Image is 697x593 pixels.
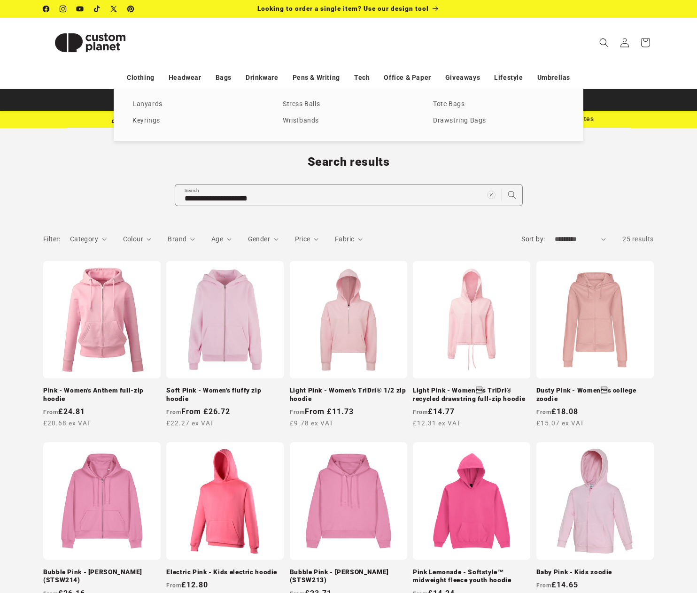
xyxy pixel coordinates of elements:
a: Pens & Writing [293,69,340,86]
a: Pink - Women's Anthem full-zip hoodie [43,386,161,403]
a: Clothing [127,69,155,86]
a: Lifestyle [494,69,523,86]
a: Bags [216,69,232,86]
span: Age [211,235,223,243]
span: Colour [123,235,143,243]
summary: Price [295,234,319,244]
a: Lanyards [132,98,264,111]
span: Category [70,235,98,243]
summary: Category (0 selected) [70,234,107,244]
label: Sort by: [521,235,545,243]
summary: Search [594,32,614,53]
a: Baby Pink - Kids zoodie [536,568,654,577]
a: Pink Lemonade - Softstyle™ midweight fleece youth hoodie [413,568,530,585]
summary: Gender (0 selected) [248,234,279,244]
a: Custom Planet [40,18,141,67]
a: Umbrellas [537,69,570,86]
summary: Colour (0 selected) [123,234,152,244]
button: Search [502,185,522,205]
span: Brand [168,235,186,243]
span: Gender [248,235,270,243]
a: Drawstring Bags [433,115,565,127]
a: Tote Bags [433,98,565,111]
a: Keyrings [132,115,264,127]
a: Bubble Pink - [PERSON_NAME] (STSW213) [290,568,407,585]
a: Light Pink - Women's TriDri® 1/2 zip hoodie [290,386,407,403]
span: 25 results [622,235,654,243]
span: Fabric [335,235,354,243]
summary: Age (0 selected) [211,234,232,244]
a: Dusty Pink - Womens college zoodie [536,386,654,403]
a: Headwear [169,69,201,86]
h2: Filter: [43,234,61,244]
span: Looking to order a single item? Use our design tool [257,5,429,12]
a: Electric Pink - Kids electric hoodie [166,568,284,577]
a: Office & Paper [384,69,431,86]
a: Drinkware [246,69,278,86]
a: Light Pink - Womens TriDri® recycled drawstring full-zip hoodie [413,386,530,403]
a: Soft Pink - Women’s fluffy zip hoodie [166,386,284,403]
a: Bubble Pink - [PERSON_NAME] (STSW214) [43,568,161,585]
h1: Search results [43,154,654,169]
summary: Fabric (0 selected) [335,234,363,244]
img: Custom Planet [43,22,137,64]
a: Giveaways [445,69,480,86]
button: Clear search term [481,185,502,205]
summary: Brand (0 selected) [168,234,195,244]
span: Price [295,235,310,243]
a: Wristbands [283,115,414,127]
a: Tech [354,69,370,86]
a: Stress Balls [283,98,414,111]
